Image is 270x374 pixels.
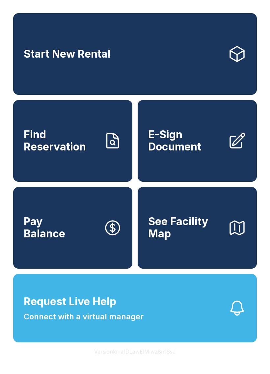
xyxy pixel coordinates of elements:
button: VersionkrrefDLawElMlwz8nfSsJ [89,342,181,361]
span: E-Sign Document [148,129,223,153]
span: See Facility Map [148,216,223,240]
span: Start New Rental [24,48,111,60]
button: Request Live HelpConnect with a virtual manager [13,274,257,342]
span: Pay Balance [24,216,65,240]
span: Request Live Help [24,294,116,309]
a: Find Reservation [13,100,132,182]
a: E-Sign Document [138,100,257,182]
a: Start New Rental [13,13,257,95]
span: Find Reservation [24,129,98,153]
button: See Facility Map [138,187,257,269]
button: PayBalance [13,187,132,269]
span: Connect with a virtual manager [24,311,144,323]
